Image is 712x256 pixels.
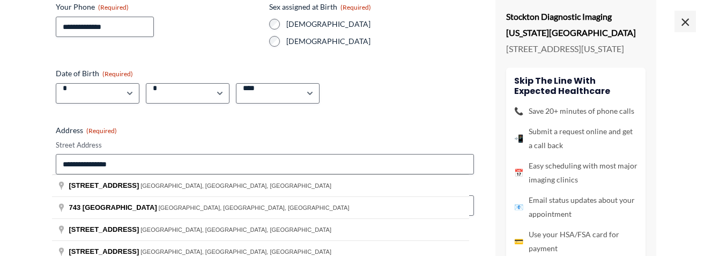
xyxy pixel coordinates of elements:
[514,104,523,118] span: 📞
[514,234,523,248] span: 💳
[102,70,133,78] span: (Required)
[56,2,261,12] label: Your Phone
[269,2,371,12] legend: Sex assigned at Birth
[514,200,523,214] span: 📧
[514,75,637,96] h4: Skip the line with Expected Healthcare
[69,203,81,211] span: 743
[514,124,637,152] li: Submit a request online and get a call back
[506,40,646,56] p: [STREET_ADDRESS][US_STATE]
[140,226,331,233] span: [GEOGRAPHIC_DATA], [GEOGRAPHIC_DATA], [GEOGRAPHIC_DATA]
[506,9,646,40] p: Stockton Diagnostic Imaging [US_STATE][GEOGRAPHIC_DATA]
[514,165,523,179] span: 📅
[514,158,637,186] li: Easy scheduling with most major imaging clinics
[83,203,157,211] span: [GEOGRAPHIC_DATA]
[674,11,696,32] span: ×
[56,125,117,136] legend: Address
[514,104,637,118] li: Save 20+ minutes of phone calls
[69,181,139,189] span: [STREET_ADDRESS]
[159,204,350,211] span: [GEOGRAPHIC_DATA], [GEOGRAPHIC_DATA], [GEOGRAPHIC_DATA]
[286,19,474,30] label: [DEMOGRAPHIC_DATA]
[69,225,139,233] span: [STREET_ADDRESS]
[86,127,117,135] span: (Required)
[514,227,637,255] li: Use your HSA/FSA card for payment
[56,68,133,79] legend: Date of Birth
[340,3,371,11] span: (Required)
[140,248,331,255] span: [GEOGRAPHIC_DATA], [GEOGRAPHIC_DATA], [GEOGRAPHIC_DATA]
[140,182,331,189] span: [GEOGRAPHIC_DATA], [GEOGRAPHIC_DATA], [GEOGRAPHIC_DATA]
[56,140,474,150] label: Street Address
[286,36,474,47] label: [DEMOGRAPHIC_DATA]
[69,247,139,255] span: [STREET_ADDRESS]
[514,131,523,145] span: 📲
[514,193,637,221] li: Email status updates about your appointment
[98,3,129,11] span: (Required)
